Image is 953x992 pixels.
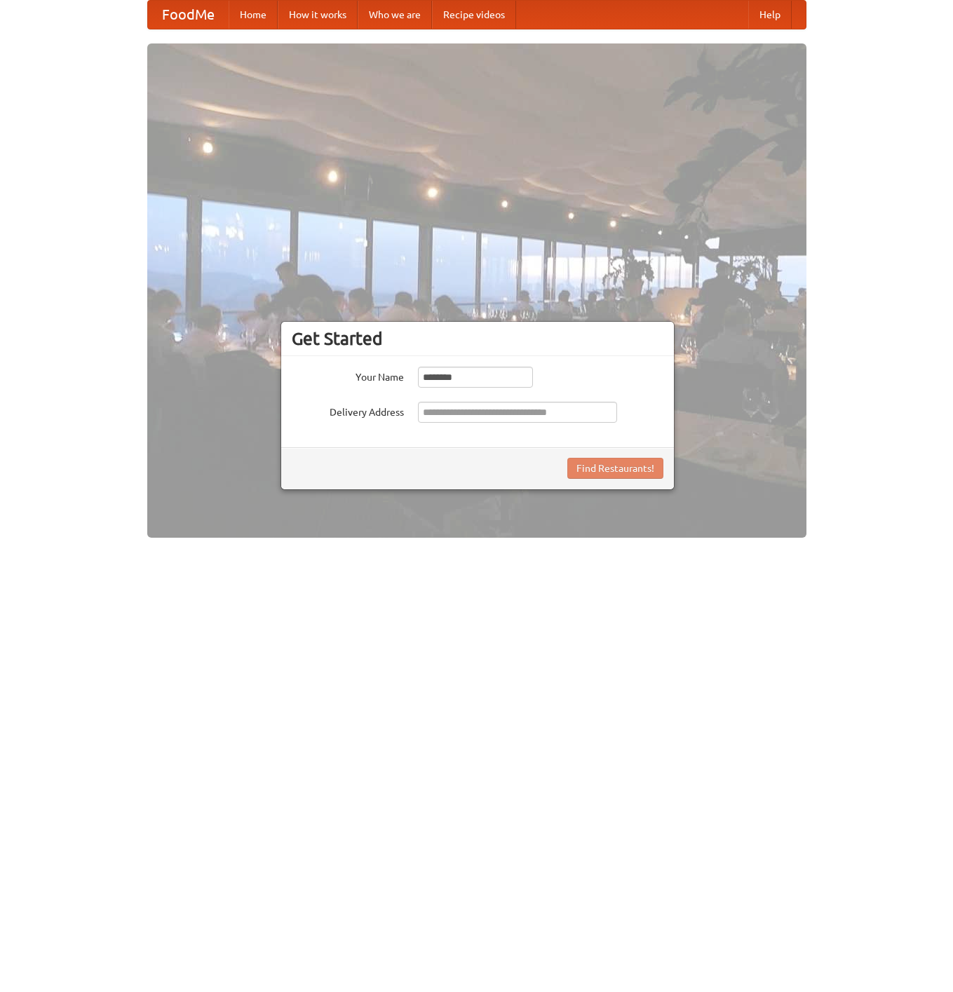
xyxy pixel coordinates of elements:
[567,458,663,479] button: Find Restaurants!
[432,1,516,29] a: Recipe videos
[278,1,358,29] a: How it works
[229,1,278,29] a: Home
[748,1,792,29] a: Help
[292,402,404,419] label: Delivery Address
[148,1,229,29] a: FoodMe
[292,328,663,349] h3: Get Started
[292,367,404,384] label: Your Name
[358,1,432,29] a: Who we are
